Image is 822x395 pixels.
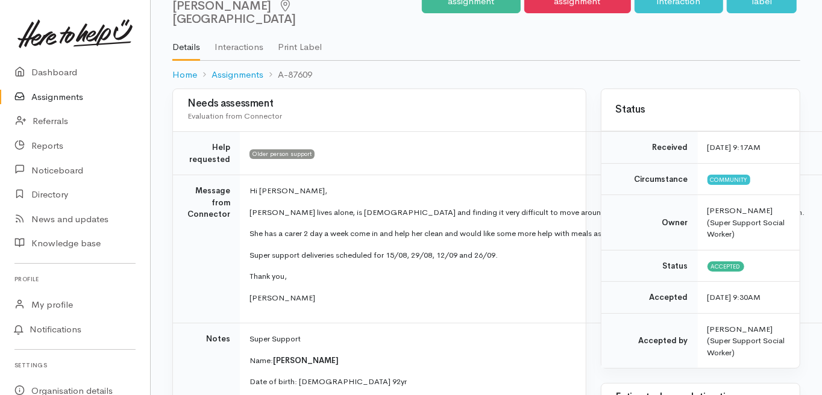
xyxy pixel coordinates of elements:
time: [DATE] 9:17AM [707,142,761,152]
nav: breadcrumb [172,61,800,89]
h3: Status [616,104,785,116]
td: [PERSON_NAME] (Super Support Social Worker) [698,313,800,368]
a: Assignments [212,68,263,82]
span: Community [707,175,750,184]
h6: Profile [14,271,136,287]
a: Details [172,26,200,61]
span: [PERSON_NAME] (Super Support Social Worker) [707,205,785,239]
td: Help requested [173,132,240,175]
td: Circumstance [601,163,698,195]
a: Home [172,68,197,82]
span: Evaluation from Connector [187,111,282,121]
td: Accepted [601,282,698,314]
li: A-87609 [263,68,312,82]
td: Owner [601,195,698,250]
span: Accepted [707,261,744,271]
a: Print Label [278,26,322,60]
td: Message from Connector [173,175,240,323]
span: [PERSON_NAME] [273,355,339,365]
td: Received [601,132,698,164]
span: Older person support [249,149,315,159]
td: Accepted by [601,313,698,368]
td: Status [601,250,698,282]
time: [DATE] 9:30AM [707,292,761,302]
a: Interactions [215,26,263,60]
h6: Settings [14,357,136,373]
h3: Needs assessment [187,98,571,110]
